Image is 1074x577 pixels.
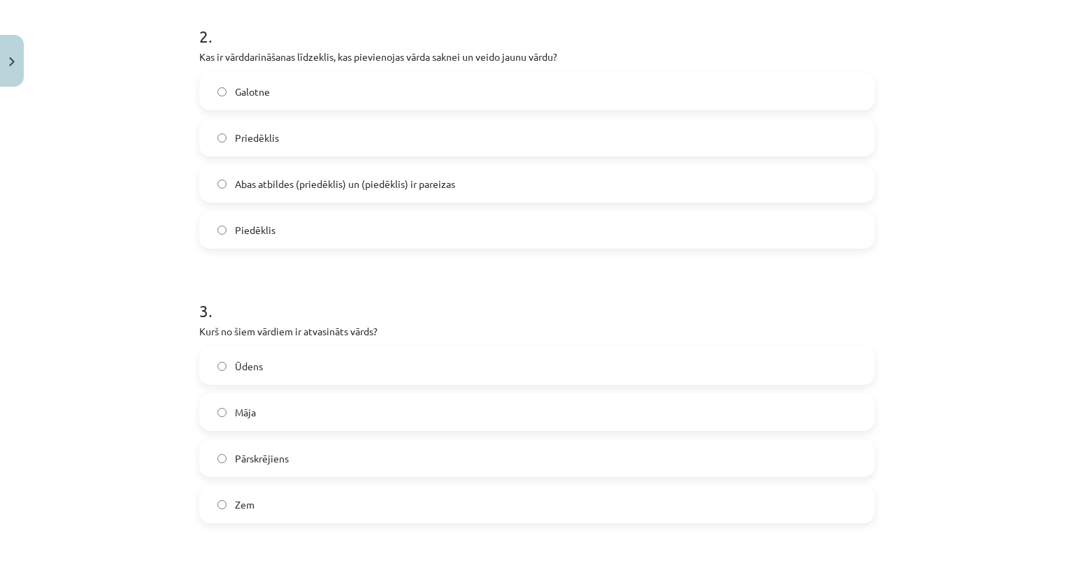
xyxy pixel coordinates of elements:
input: Pārskrējiens [217,454,227,463]
span: Priedēklis [235,131,279,145]
input: Māja [217,408,227,417]
span: Māja [235,405,256,420]
input: Galotne [217,87,227,96]
span: Pārskrējiens [235,451,289,466]
span: Piedēklis [235,223,275,238]
input: Abas atbildes (priedēklis) un (piedēklis) ir pareizas [217,180,227,189]
p: Kurš no šiem vārdiem ir atvasināts vārds? [199,324,875,339]
span: Galotne [235,85,270,99]
input: Piedēklis [217,226,227,235]
input: Priedēklis [217,133,227,143]
h1: 2 . [199,2,875,45]
span: Ūdens [235,359,263,374]
img: icon-close-lesson-0947bae3869378f0d4975bcd49f059093ad1ed9edebbc8119c70593378902aed.svg [9,57,15,66]
p: Kas ir vārddarināšanas līdzeklis, kas pievienojas vārda saknei un veido jaunu vārdu? [199,50,875,64]
span: Zem [235,497,255,512]
h1: 3 . [199,277,875,320]
input: Ūdens [217,362,227,371]
span: Abas atbildes (priedēklis) un (piedēklis) ir pareizas [235,177,455,191]
input: Zem [217,500,227,509]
